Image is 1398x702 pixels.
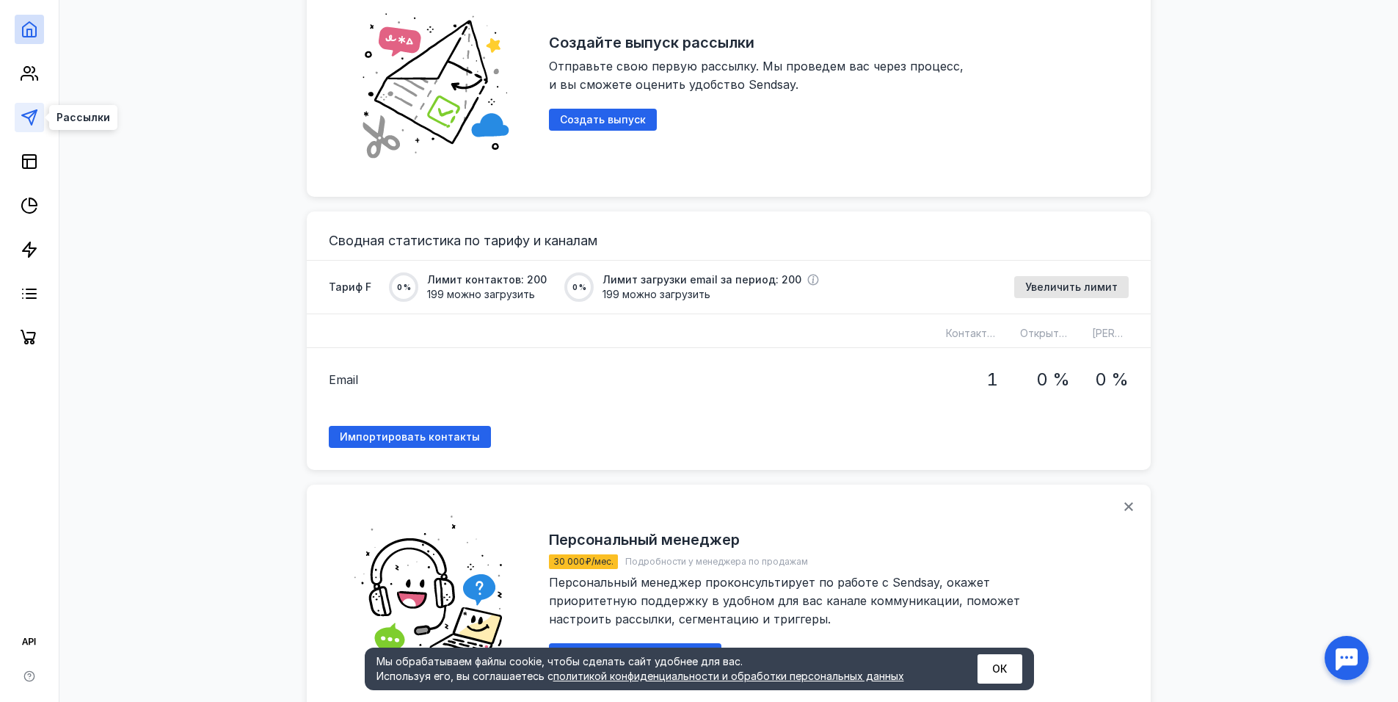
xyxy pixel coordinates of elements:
[549,575,1024,626] span: Персональный менеджер проконсультирует по работе c Sendsay, окажет приоритетную поддержку в удобн...
[340,431,480,444] span: Импортировать контакты
[986,370,998,389] h1: 1
[329,280,371,294] span: Тариф F
[1014,276,1129,298] button: Увеличить лимит
[376,654,942,684] div: Мы обрабатываем файлы cookie, чтобы сделать сайт удобнее для вас. Используя его, вы соглашаетесь c
[549,34,754,51] h2: Создайте выпуск рассылки
[1025,281,1118,294] span: Увеличить лимит
[1095,370,1129,389] h1: 0 %
[1036,370,1070,389] h1: 0 %
[946,327,1000,339] span: Контактов
[625,556,808,567] span: Подробности у менеджера по продажам
[549,531,740,549] h2: Персональный менеджер
[329,426,491,448] a: Импортировать контакты
[560,114,646,126] span: Создать выпуск
[549,643,721,665] button: Пообщаться с менеджером
[343,507,527,690] img: ab5e35b0dfeb9adb93b00a895b99bff1.png
[57,112,110,123] span: Рассылки
[427,287,547,302] span: 199 можно загрузить
[329,371,358,388] span: Email
[553,670,904,682] a: политикой конфиденциальности и обработки персональных данных
[602,272,801,287] span: Лимит загрузки email за период: 200
[427,272,547,287] span: Лимит контактов: 200
[329,234,1129,248] h3: Сводная статистика по тарифу и каналам
[553,556,614,567] span: 30 000 ₽/мес.
[1020,327,1071,339] span: Открытий
[549,59,967,92] span: Отправьте свою первую рассылку. Мы проведем вас через процесс, и вы сможете оценить удобство Send...
[977,654,1022,684] button: ОК
[602,287,819,302] span: 199 можно загрузить
[1092,327,1175,339] span: [PERSON_NAME]
[549,109,657,131] button: Создать выпуск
